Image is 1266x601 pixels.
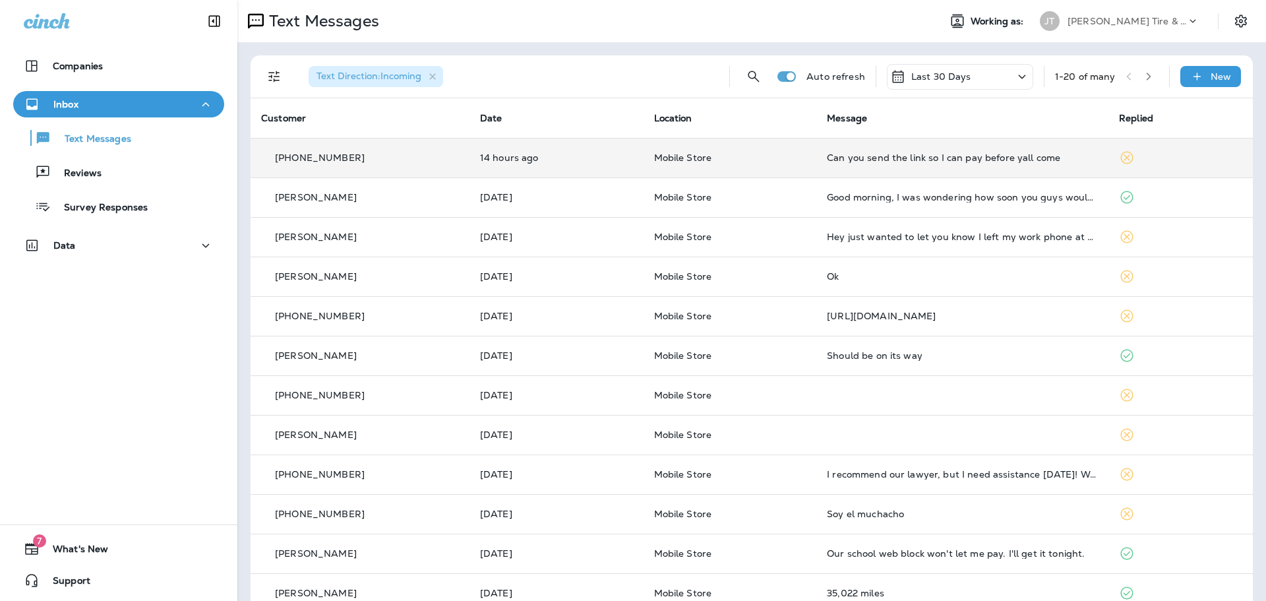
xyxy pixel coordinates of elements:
p: [PHONE_NUMBER] [275,152,365,163]
div: https://maps.app.goo.gl/SrjQZKDyHcSSgGXQ8?g_st=a [827,311,1098,321]
span: Mobile Store [654,508,712,520]
span: Mobile Store [654,548,712,559]
p: Inbox [53,99,78,110]
div: 35,022 miles [827,588,1098,598]
p: [PHONE_NUMBER] [275,469,365,480]
p: [PERSON_NAME] [275,429,357,440]
p: Data [53,240,76,251]
span: 7 [33,534,46,548]
p: Aug 26, 2025 06:42 PM [480,469,633,480]
p: Sep 1, 2025 02:52 PM [480,232,633,242]
span: Location [654,112,692,124]
p: Aug 29, 2025 02:46 PM [480,271,633,282]
span: Date [480,112,502,124]
p: Text Messages [51,133,131,146]
div: 1 - 20 of many [1055,71,1116,82]
div: Hey just wanted to let you know I left my work phone at my house, so if you need to get ahold of ... [827,232,1098,242]
span: Mobile Store [654,191,712,203]
div: Good morning, I was wondering how soon you guys would be able to get out here? I got paid and wil... [827,192,1098,203]
p: [PERSON_NAME] [275,192,357,203]
p: [PERSON_NAME] [275,588,357,598]
button: Data [13,232,224,259]
span: Replied [1119,112,1153,124]
span: Message [827,112,867,124]
span: Support [40,575,90,591]
button: Search Messages [740,63,767,90]
p: Aug 27, 2025 08:21 AM [480,429,633,440]
button: Text Messages [13,124,224,152]
p: Sep 4, 2025 05:18 PM [480,152,633,163]
p: Aug 22, 2025 11:31 AM [480,588,633,598]
span: Mobile Store [654,429,712,441]
span: What's New [40,544,108,559]
span: Text Direction : Incoming [316,70,421,82]
p: [PHONE_NUMBER] [275,509,365,519]
span: Mobile Store [654,389,712,401]
button: Collapse Sidebar [196,8,233,34]
span: Mobile Store [654,152,712,164]
span: Mobile Store [654,350,712,362]
div: Soy el muchacho [827,509,1098,519]
p: [PHONE_NUMBER] [275,390,365,400]
button: Inbox [13,91,224,117]
span: Mobile Store [654,468,712,480]
p: [PHONE_NUMBER] [275,311,365,321]
button: Settings [1229,9,1253,33]
p: [PERSON_NAME] [275,271,357,282]
button: Survey Responses [13,193,224,220]
span: Mobile Store [654,270,712,282]
button: Support [13,567,224,594]
span: Mobile Store [654,310,712,322]
div: I recommend our lawyer, but I need assistance today! We live in Michigan! We need to get there, p... [827,469,1098,480]
div: Can you send the link so I can pay before yall come [827,152,1098,163]
p: [PERSON_NAME] [275,232,357,242]
div: Should be on its way [827,350,1098,361]
button: Companies [13,53,224,79]
span: Customer [261,112,306,124]
p: Reviews [51,168,102,180]
p: Sep 4, 2025 07:50 AM [480,192,633,203]
span: Working as: [971,16,1027,27]
p: Aug 28, 2025 04:04 PM [480,311,633,321]
button: Filters [261,63,287,90]
span: Mobile Store [654,231,712,243]
p: [PERSON_NAME] [275,548,357,559]
p: Auto refresh [806,71,865,82]
div: Our school web block won't let me pay. I'll get it tonight. [827,548,1098,559]
p: Aug 28, 2025 01:14 PM [480,350,633,361]
div: JT [1040,11,1060,31]
p: [PERSON_NAME] [275,350,357,361]
p: Text Messages [264,11,379,31]
div: Ok [827,271,1098,282]
p: [PERSON_NAME] Tire & Auto [1068,16,1186,26]
p: Aug 26, 2025 03:51 PM [480,509,633,519]
span: Mobile Store [654,587,712,599]
p: Companies [53,61,103,71]
p: Aug 25, 2025 02:32 PM [480,548,633,559]
p: Aug 28, 2025 08:28 AM [480,390,633,400]
p: Survey Responses [51,202,148,214]
p: New [1211,71,1231,82]
button: Reviews [13,158,224,186]
p: Last 30 Days [911,71,971,82]
button: 7What's New [13,536,224,562]
div: Text Direction:Incoming [309,66,443,87]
